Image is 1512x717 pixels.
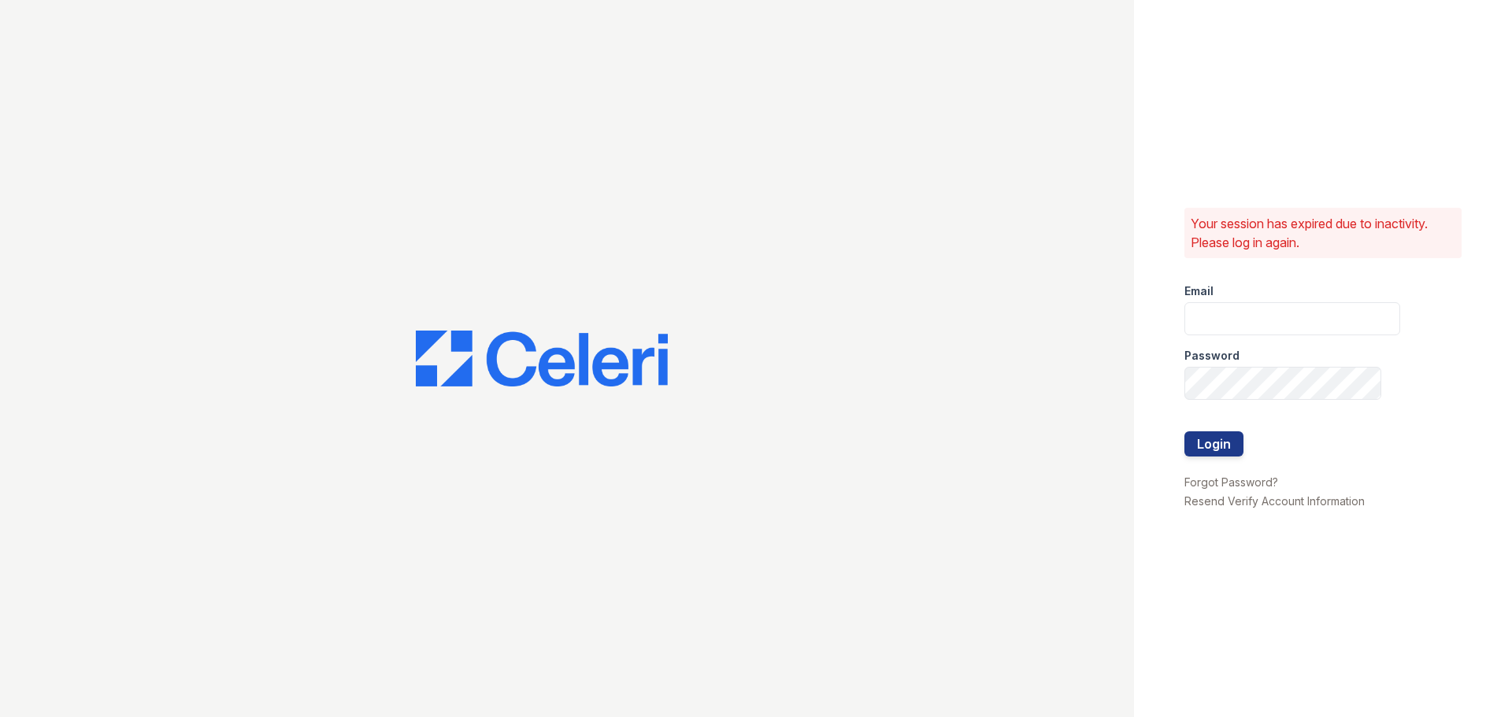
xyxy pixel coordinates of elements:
[1184,431,1243,456] button: Login
[1191,214,1455,252] p: Your session has expired due to inactivity. Please log in again.
[1184,475,1278,489] a: Forgot Password?
[416,331,668,387] img: CE_Logo_Blue-a8612792a0a2168367f1c8372b55b34899dd931a85d93a1a3d3e32e68fde9ad4.png
[1184,348,1240,364] label: Password
[1184,283,1214,299] label: Email
[1184,494,1365,508] a: Resend Verify Account Information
